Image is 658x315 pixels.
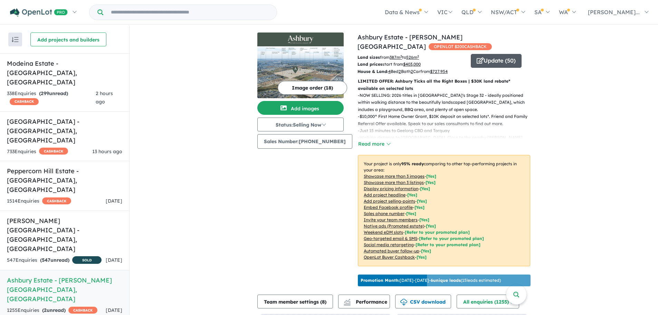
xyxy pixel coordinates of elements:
[257,46,344,98] img: Ashbury Estate - Armstrong Creek
[361,278,400,283] b: Promotion Month:
[357,68,466,75] p: Bed Bath Car from
[364,192,406,197] u: Add project headline
[357,54,466,61] p: from
[7,148,68,156] div: 733 Enquir ies
[358,113,536,127] p: - $10,000^ First Home Owner Grant, $10K deposit on selected lots*. Friend and Family Referral Off...
[417,54,419,58] sup: 2
[390,55,402,60] u: 387 m
[421,248,431,253] span: [Yes]
[40,257,69,263] strong: ( unread)
[471,54,522,68] button: Update (50)
[400,299,407,306] img: download icon
[417,198,427,204] span: [ Yes ]
[7,256,102,265] div: 547 Enquir ies
[364,230,403,235] u: Weekend eDM slots
[364,180,424,185] u: Showcase more than 3 listings
[358,140,390,148] button: Read more
[430,69,448,74] u: $ 727,954
[364,174,425,179] u: Showcase more than 3 images
[72,256,102,264] span: SOLD
[407,192,417,197] span: [ Yes ]
[406,211,416,216] span: [ Yes ]
[588,9,640,16] span: [PERSON_NAME]...
[257,118,344,131] button: Status:Selling Now
[364,223,424,229] u: Native ads (Promoted estate)
[357,61,466,68] p: start from
[401,161,424,166] b: 95 % ready
[364,248,419,253] u: Automated buyer follow-up
[7,216,122,253] h5: [PERSON_NAME][GEOGRAPHIC_DATA] - [GEOGRAPHIC_DATA] , [GEOGRAPHIC_DATA]
[106,257,122,263] span: [DATE]
[357,62,382,67] b: Land prices
[39,90,68,96] strong: ( unread)
[395,295,451,308] button: CSV download
[358,134,536,155] p: - Walking distance to [GEOGRAPHIC_DATA], Close to the nearby [PERSON_NAME][GEOGRAPHIC_DATA], With...
[358,92,536,113] p: - NOW SELLING: 2026 titles in [GEOGRAPHIC_DATA]'s Stage 32 - ideally positioned within walking di...
[322,299,325,305] span: 8
[388,69,391,74] u: 4
[257,134,352,149] button: Sales Number:[PHONE_NUMBER]
[7,306,97,315] div: 1255 Enquir ies
[357,33,462,50] a: Ashbury Estate - [PERSON_NAME][GEOGRAPHIC_DATA]
[414,205,425,210] span: [ Yes ]
[41,90,49,96] span: 299
[403,62,421,67] u: $ 403,000
[411,69,413,74] u: 2
[400,54,402,58] sup: 2
[278,81,347,95] button: Image order (18)
[426,223,436,229] span: [Yes]
[364,198,415,204] u: Add project selling-points
[426,174,436,179] span: [ Yes ]
[364,236,417,241] u: Geo-targeted email & SMS
[426,180,436,185] span: [ Yes ]
[260,35,341,44] img: Ashbury Estate - Armstrong Creek Logo
[419,236,484,241] span: [Refer to your promoted plan]
[364,254,415,260] u: OpenLot Buyer Cashback
[357,69,388,74] b: House & Land:
[420,186,430,191] span: [ Yes ]
[364,211,404,216] u: Sales phone number
[7,117,122,145] h5: [GEOGRAPHIC_DATA] - [GEOGRAPHIC_DATA] , [GEOGRAPHIC_DATA]
[417,254,427,260] span: [Yes]
[7,90,96,106] div: 338 Enquir ies
[7,197,71,205] div: 1514 Enquir ies
[357,55,380,60] b: Land sizes
[358,127,536,134] p: - Just 15 minutes to Geelong CBD and Torquay
[42,197,71,204] span: CASHBACK
[338,295,390,308] button: Performance
[364,205,413,210] u: Embed Facebook profile
[399,69,401,74] u: 2
[44,307,47,313] span: 2
[406,55,419,60] u: 526 m
[92,148,122,155] span: 13 hours ago
[42,257,50,263] span: 547
[416,242,480,247] span: [Refer to your promoted plan]
[106,307,122,313] span: [DATE]
[364,217,418,222] u: Invite your team members
[402,55,419,60] span: to
[257,295,333,308] button: Team member settings (8)
[431,278,461,283] b: 6 unique leads
[257,101,344,115] button: Add images
[361,277,501,284] p: [DATE] - [DATE] - ( 15 leads estimated)
[10,98,39,105] span: CASHBACK
[345,299,387,305] span: Performance
[364,186,418,191] u: Display pricing information
[39,148,68,155] span: CASHBACK
[405,230,470,235] span: [Refer to your promoted plan]
[7,166,122,194] h5: Peppercorn Hill Estate - [GEOGRAPHIC_DATA] , [GEOGRAPHIC_DATA]
[30,33,106,46] button: Add projects and builders
[358,155,530,266] p: Your project is only comparing to other top-performing projects in your area: - - - - - - - - - -...
[7,276,122,304] h5: Ashbury Estate - [PERSON_NAME][GEOGRAPHIC_DATA] , [GEOGRAPHIC_DATA]
[96,90,113,105] span: 2 hours ago
[344,301,351,306] img: bar-chart.svg
[344,299,350,303] img: line-chart.svg
[10,8,68,17] img: Openlot PRO Logo White
[419,217,429,222] span: [ Yes ]
[457,295,519,308] button: All enquiries (1255)
[106,198,122,204] span: [DATE]
[12,37,19,42] img: sort.svg
[358,78,530,92] p: LIMITED OFFER: Ashbury Ticks all the Right Boxes | $30K land rebate* available on selected lots
[429,43,492,50] span: OPENLOT $ 200 CASHBACK
[7,59,122,87] h5: Modeina Estate - [GEOGRAPHIC_DATA] , [GEOGRAPHIC_DATA]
